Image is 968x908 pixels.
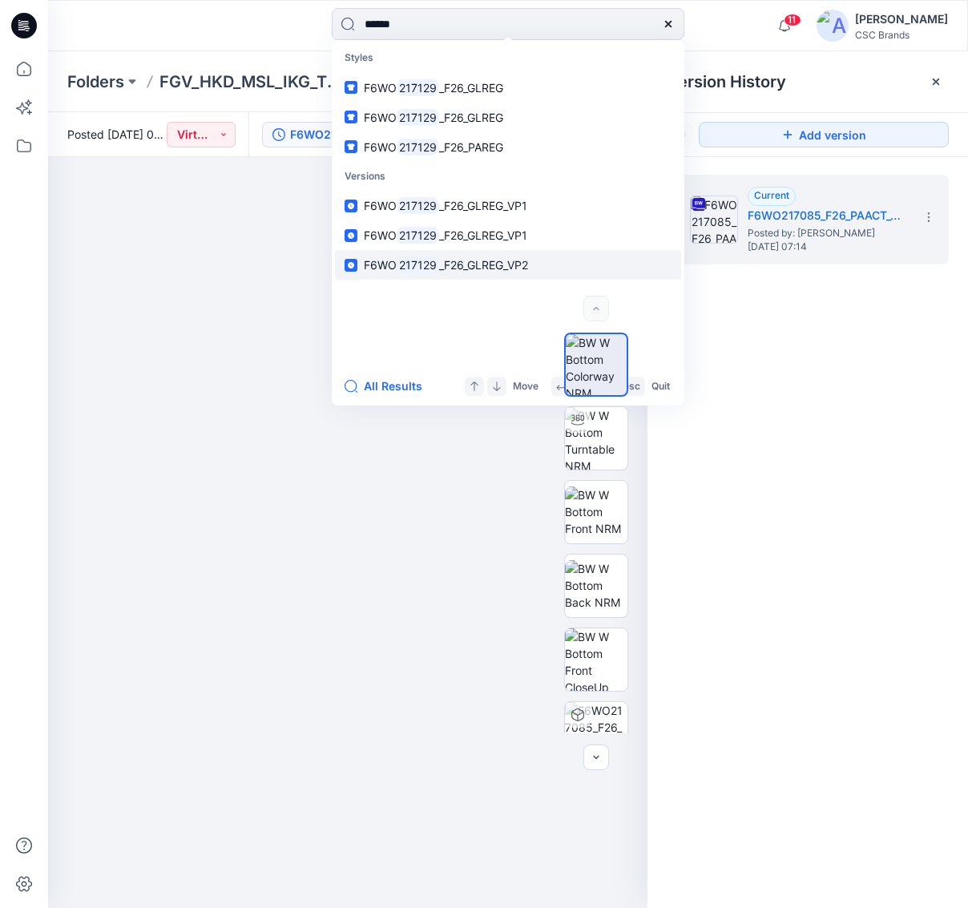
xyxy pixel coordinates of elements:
span: _F26_PAREG [439,140,503,154]
mark: 217129 [397,79,439,97]
mark: 217129 [397,226,439,244]
a: F6WO217129_F26_PAREG [335,132,681,162]
div: [PERSON_NAME] [855,10,948,29]
mark: 217129 [397,196,439,215]
span: F6WO [364,199,397,212]
span: F6WO [364,228,397,242]
a: F6WO217129_F26_GLREG [335,73,681,103]
a: F6WO217129_F26_GLREG [335,103,681,132]
p: Move [513,378,538,395]
span: Current [754,189,789,201]
a: Folders [67,71,124,93]
span: Version History [667,72,786,91]
img: F6WO217085_F26_PAACT_VP1 [690,196,738,244]
img: avatar [817,10,849,42]
span: 11 [784,14,801,26]
a: F6WO217129_F26_GLREG_VP1 [335,220,681,250]
mark: 217129 [397,108,439,127]
span: F6WO [364,258,397,272]
span: _F26_GLREG [439,81,503,95]
img: BW W Bottom Back NRM [565,560,627,611]
button: All Results [345,377,433,396]
h5: F6WO217085_F26_PAACT_VP1 [748,206,908,225]
a: F6WO217129_F26_GLREG_VP2 [335,250,681,280]
span: F6WO [364,111,397,124]
a: FGV_HKD_MSL_IKG_TNG_GJ2_HAL [159,71,349,93]
button: Close [930,75,942,88]
img: F6WO217085_F26_PAACT_VP1 Colorway 1 [565,702,627,765]
img: BW W Bottom Turntable NRM [565,407,627,470]
span: Posted by: Md Mawdud [748,225,908,241]
button: Add version [699,122,949,147]
span: _F26_GLREG_VP1 [439,228,527,242]
button: F6WO217085_F26_PAACT_VP1 [262,122,374,147]
p: Quit [651,378,670,395]
span: Posted [DATE] 07:14 by [67,126,167,143]
a: F6WO217129_F26_GLREG_VP1 [335,191,681,220]
span: F6WO [364,81,397,95]
img: BW W Bottom Colorway NRM [566,334,627,395]
img: BW W Bottom Front CloseUp NRM [565,628,627,691]
div: F6WO217085_F26_PAACT_VP1 [290,126,364,143]
span: _F26_GLREG_VP2 [439,258,528,272]
p: Versions [335,162,681,192]
span: _F26_GLREG_VP1 [439,199,527,212]
div: CSC Brands [855,29,948,41]
mark: 217129 [397,138,439,156]
img: BW W Bottom Front NRM [565,486,627,537]
span: _F26_GLREG [439,111,503,124]
p: Styles [335,43,681,73]
mark: 217129 [397,256,439,274]
span: F6WO [364,140,397,154]
span: [DATE] 07:14 [748,241,908,252]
